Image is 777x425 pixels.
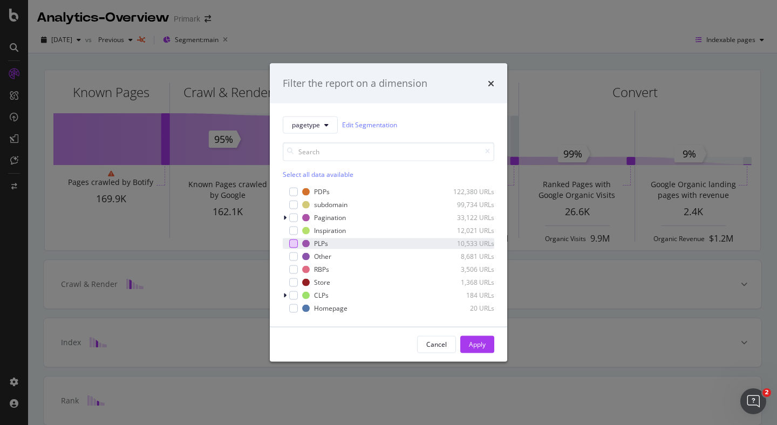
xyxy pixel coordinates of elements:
div: Store [314,278,330,287]
div: 99,734 URLs [441,200,494,209]
div: Pagination [314,213,346,222]
div: RBPs [314,265,329,274]
div: times [488,77,494,91]
div: 10,533 URLs [441,239,494,248]
div: CLPs [314,291,329,300]
div: 33,122 URLs [441,213,494,222]
input: Search [283,142,494,161]
div: Cancel [426,340,447,349]
div: Filter the report on a dimension [283,77,427,91]
a: Edit Segmentation [342,119,397,131]
div: subdomain [314,200,347,209]
div: Apply [469,340,486,349]
button: pagetype [283,116,338,133]
iframe: Intercom live chat [740,388,766,414]
div: 1,368 URLs [441,278,494,287]
div: modal [270,64,507,362]
div: Other [314,252,331,261]
span: pagetype [292,120,320,129]
span: 2 [762,388,771,397]
div: 12,021 URLs [441,226,494,235]
div: 184 URLs [441,291,494,300]
div: Select all data available [283,169,494,179]
div: PDPs [314,187,330,196]
div: 8,681 URLs [441,252,494,261]
div: Homepage [314,304,347,313]
div: 122,380 URLs [441,187,494,196]
button: Apply [460,335,494,353]
div: PLPs [314,239,328,248]
button: Cancel [417,335,456,353]
div: 3,506 URLs [441,265,494,274]
div: Inspiration [314,226,346,235]
div: 20 URLs [441,304,494,313]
